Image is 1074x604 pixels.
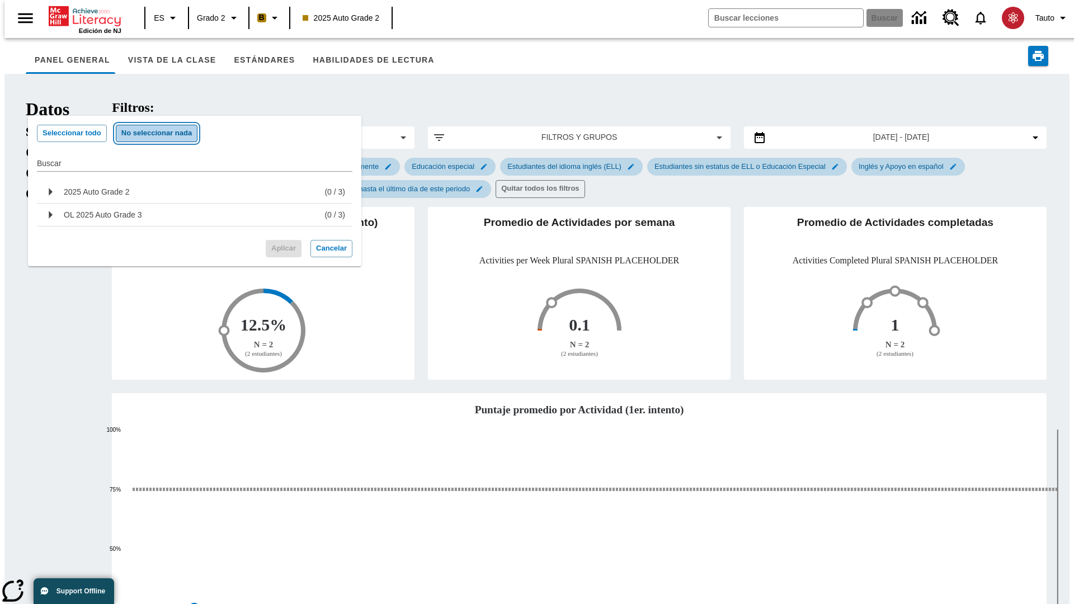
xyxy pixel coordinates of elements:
[569,340,588,349] text: N = 2
[37,176,352,231] ul: filter dropdown class selector. 2 items.
[1028,46,1048,66] button: Imprimir
[709,9,863,27] input: Buscar campo
[753,216,1038,238] h2: Promedio de Actividades completadas
[885,340,905,349] text: N = 2
[121,402,1038,418] h2: Puntaje promedio por Actividad (1er. intento)
[28,116,361,266] div: drop down list
[891,286,899,295] circle: Hito 2, 40 actividades
[253,340,272,349] text: N = 2
[966,3,995,32] a: Notificaciones
[253,8,286,28] button: Boost El color de la clase es anaranjado claro. Cambiar el color de la clase.
[219,326,228,335] circle: Hito 1, 75%
[26,47,119,74] button: Panel general
[49,4,121,34] div: Portada
[793,256,998,266] p: Activities Completed Plural SPANISH PLACEHOLDER
[154,12,164,24] span: ES
[891,315,899,334] text: 1
[259,11,265,25] span: B
[748,131,1042,144] button: Seleccione el intervalo de fechas opción del menú
[119,47,225,74] button: Vista de la clase
[64,206,142,224] button: OL 2025 Auto Grade 3, Select all in the section
[437,216,722,238] h2: Promedio de Actividades por semana
[303,12,380,24] span: 2025 Auto Grade 2
[647,158,847,176] div: Editar Seleccionado filtro de Estudiantes sin estatus de ELL o Educación Especial elemento de sub...
[1029,131,1042,144] svg: Collapse Date Range Filter
[41,206,59,224] svg: Sub Menu button
[37,204,352,226] li: Sub Menu button
[225,47,304,74] button: Estándares
[569,315,590,334] text: 0.1
[863,298,872,307] circle: Hito 1, 20 actividades
[1031,8,1074,28] button: Perfil/Configuración
[930,326,939,335] circle: Hito 4, 80 actividades
[110,546,121,553] text: 50%
[34,578,114,604] button: Support Offline
[432,131,726,144] button: Aplicar filtros opción del menú
[330,185,477,193] span: Activo hasta el último día de este periodo
[648,162,832,171] span: Estudiantes sin estatus de ELL o Educación Especial
[852,162,950,171] span: Inglés y Apoyo en español
[64,186,130,197] p: 2025 Auto Grade 2
[851,158,965,176] div: Editar Seleccionado filtro de Inglés y Apoyo en español elemento de submenú
[324,186,345,197] p: (0 / 3)
[112,100,1047,115] h2: Filtros:
[64,183,130,201] button: 2025 Auto Grade 2, Select all in the section
[310,240,352,257] button: Cancelar
[324,209,345,220] p: (0 / 3)
[404,158,496,176] div: Editar Seleccionado filtro de Educación especial elemento de submenú
[501,162,628,171] span: Estudiantes del idioma inglés (ELL)
[107,427,121,433] text: 100%
[405,162,481,171] span: Educación especial
[245,350,282,357] text: (2 estudiantes)
[936,3,966,33] a: Centro de recursos, Se abrirá en una pestaña nueva.
[455,131,704,143] span: Filtros y grupos
[479,256,679,266] p: Activities per Week Plural SPANISH PLACEHOLDER
[37,147,352,172] div: Buscar
[1002,7,1024,29] img: avatar image
[918,298,927,307] circle: Hito 3, 60 actividades
[561,350,598,357] text: (2 estudiantes)
[64,209,142,220] p: OL 2025 Auto Grade 3
[116,125,197,142] button: No seleccionar nada
[500,158,643,176] div: Editar Seleccionado filtro de Estudiantes del idioma inglés (ELL) elemento de submenú
[1035,12,1054,24] span: Tauto
[79,27,121,34] span: Edición de NJ
[873,131,930,143] span: [DATE] - [DATE]
[149,8,185,28] button: Lenguaje: ES, Selecciona un idioma
[905,3,936,34] a: Centro de información
[197,12,225,24] span: Grado 2
[37,181,352,204] li: Sub Menu button
[192,8,245,28] button: Grado: Grado 2, Elige un grado
[9,2,42,35] button: Abrir el menú lateral
[56,587,105,595] span: Support Offline
[304,47,443,74] button: Habilidades de lectura
[877,350,913,357] text: (2 estudiantes)
[329,180,491,198] div: Editar Seleccionado filtro de Activo hasta el último día de este periodo elemento de submenú
[995,3,1031,32] button: Escoja un nuevo avatar
[37,125,107,142] button: Seleccionar todo
[240,315,286,334] text: 12.5%
[547,298,556,307] circle: Hito 1, 2 promedio de actividades por semana
[41,183,59,201] svg: Sub Menu button
[110,487,121,493] text: 75%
